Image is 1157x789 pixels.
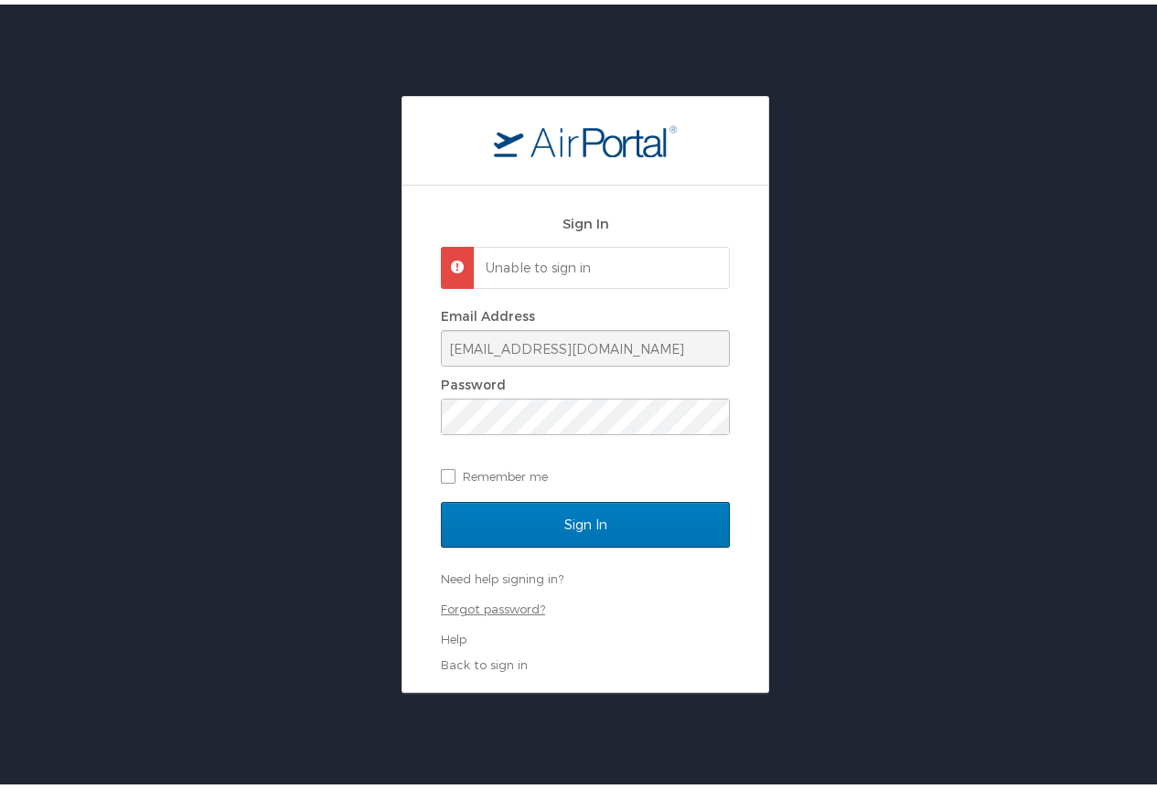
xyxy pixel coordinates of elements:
label: Password [441,372,506,388]
a: Back to sign in [441,653,528,667]
label: Email Address [441,304,535,319]
a: Forgot password? [441,597,545,612]
label: Remember me [441,458,730,485]
h2: Sign In [441,208,730,229]
img: logo [494,120,677,153]
input: Sign In [441,497,730,543]
a: Need help signing in? [441,567,563,581]
p: Unable to sign in [486,254,712,272]
a: Help [441,627,466,642]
